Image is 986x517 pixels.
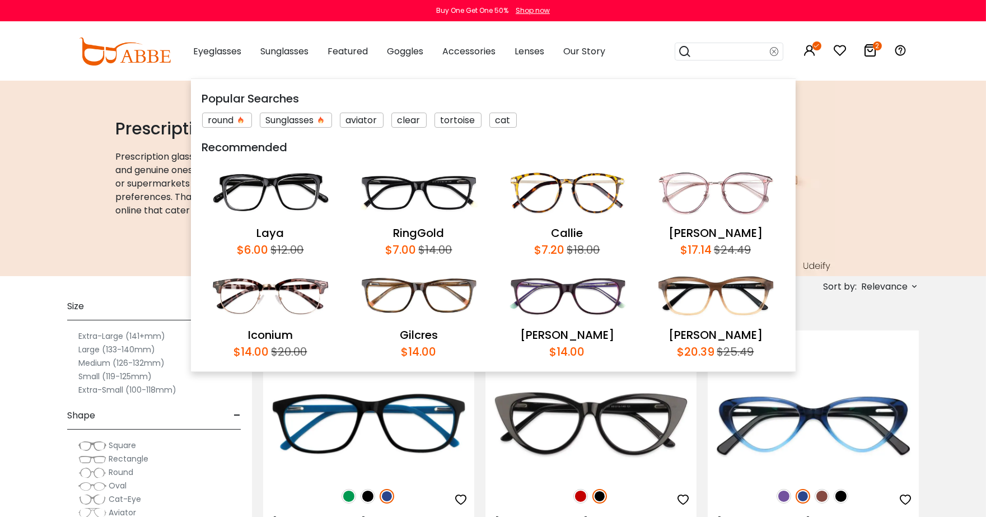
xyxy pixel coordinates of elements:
[328,45,368,58] span: Featured
[109,467,133,478] span: Round
[116,119,524,139] h1: Prescription Glasses Online
[394,225,445,241] a: RingGold
[834,489,848,504] img: Black
[260,113,332,128] div: Sunglasses
[257,225,284,241] a: Laya
[680,241,712,258] div: $17.14
[499,264,636,327] img: Hibbard
[260,45,309,58] span: Sunglasses
[248,327,293,343] a: Iconium
[516,6,550,16] div: Shop now
[342,489,356,504] img: Green
[351,161,488,225] img: RingGold
[340,113,384,128] div: aviator
[520,327,614,343] a: [PERSON_NAME]
[391,113,427,128] div: clear
[78,356,165,370] label: Medium (126-132mm)
[815,489,829,504] img: Brown
[823,280,857,293] span: Sort by:
[78,454,106,465] img: Rectangle.png
[510,6,550,15] a: Shop now
[417,241,452,258] div: $14.00
[647,264,784,327] img: Sonia
[202,113,252,128] div: round
[78,329,165,343] label: Extra-Large (141+mm)
[202,264,339,327] img: Iconium
[864,46,877,59] a: 2
[552,225,583,241] a: Callie
[442,45,496,58] span: Accessories
[233,402,241,429] span: -
[563,45,605,58] span: Our Story
[401,343,437,360] div: $14.00
[109,480,127,491] span: Oval
[109,493,141,505] span: Cat-Eye
[485,371,697,477] img: Black Nora - Acetate ,Universal Bridge Fit
[78,343,155,356] label: Large (133-140mm)
[269,241,304,258] div: $12.00
[489,113,517,128] div: cat
[78,383,176,397] label: Extra-Small (100-118mm)
[565,241,600,258] div: $18.00
[78,494,106,505] img: Cat-Eye.png
[861,277,908,297] span: Relevance
[269,343,307,360] div: $20.00
[550,343,585,360] div: $14.00
[78,440,106,451] img: Square.png
[193,45,241,58] span: Eyeglasses
[386,241,417,258] div: $7.00
[109,440,136,451] span: Square
[796,489,810,504] img: Blue
[669,225,763,241] a: [PERSON_NAME]
[777,489,791,504] img: Purple
[387,45,423,58] span: Goggles
[116,150,524,217] p: Prescription glasses are a necessity for those with visual impairments. Yet, finding affordable a...
[873,41,882,50] i: 2
[380,489,394,504] img: Blue
[78,370,152,383] label: Small (119-125mm)
[647,161,784,225] img: Naomi
[263,371,474,477] img: Blue Machovec - Acetate ,Universal Bridge Fit
[400,327,438,343] a: Gilcres
[234,343,269,360] div: $14.00
[78,481,106,492] img: Oval.png
[436,6,508,16] div: Buy One Get One 50%
[535,241,565,258] div: $7.20
[499,161,636,225] img: Callie
[78,467,106,478] img: Round.png
[361,489,375,504] img: Black
[592,489,607,504] img: Black
[109,453,148,464] span: Rectangle
[202,90,784,107] div: Popular Searches
[434,113,482,128] div: tortoise
[515,45,544,58] span: Lenses
[715,343,754,360] div: $25.49
[79,38,171,66] img: abbeglasses.com
[712,241,751,258] div: $24.49
[669,327,763,343] a: [PERSON_NAME]
[351,264,488,327] img: Gilcres
[67,402,95,429] span: Shape
[202,139,784,156] div: Recommended
[708,371,919,477] img: Blue Hannah - Acetate ,Universal Bridge Fit
[67,293,84,320] span: Size
[677,343,715,360] div: $20.39
[237,241,269,258] div: $6.00
[202,161,339,225] img: Laya
[573,489,588,504] img: Red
